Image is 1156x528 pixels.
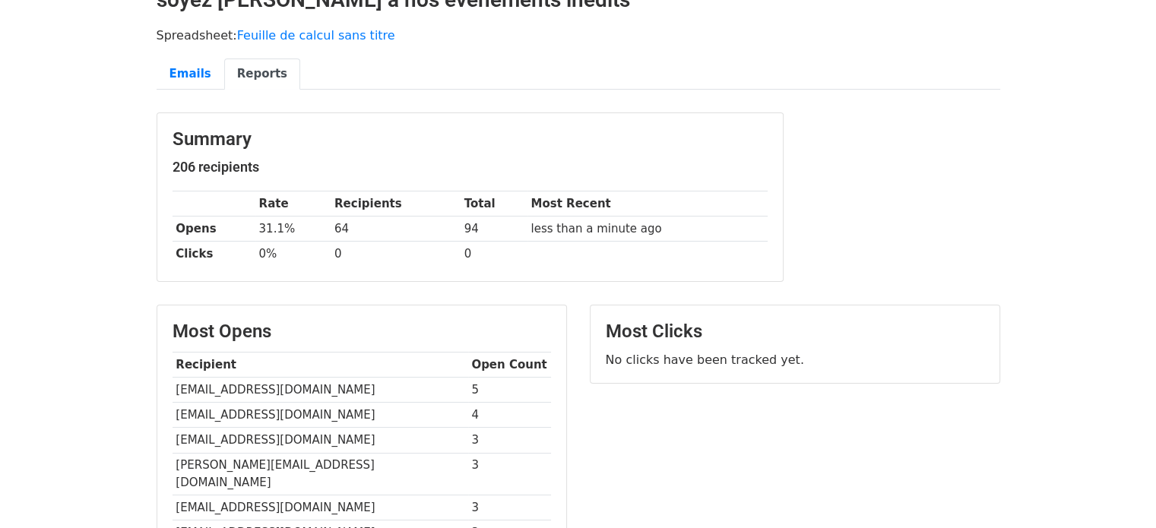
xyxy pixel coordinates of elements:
td: 0 [461,242,527,267]
td: 64 [331,217,461,242]
td: less than a minute ago [527,217,768,242]
td: [EMAIL_ADDRESS][DOMAIN_NAME] [173,403,468,428]
td: [EMAIL_ADDRESS][DOMAIN_NAME] [173,428,468,453]
td: [EMAIL_ADDRESS][DOMAIN_NAME] [173,378,468,403]
td: 5 [468,378,551,403]
td: 4 [468,403,551,428]
td: [PERSON_NAME][EMAIL_ADDRESS][DOMAIN_NAME] [173,453,468,495]
td: 31.1% [255,217,331,242]
h3: Most Clicks [606,321,984,343]
p: No clicks have been tracked yet. [606,352,984,368]
th: Most Recent [527,191,768,217]
td: 0 [331,242,461,267]
iframe: Chat Widget [1080,455,1156,528]
th: Open Count [468,353,551,378]
td: 3 [468,495,551,520]
td: 94 [461,217,527,242]
td: 3 [468,428,551,453]
td: 0% [255,242,331,267]
td: 3 [468,453,551,495]
th: Opens [173,217,255,242]
td: [EMAIL_ADDRESS][DOMAIN_NAME] [173,495,468,520]
h3: Most Opens [173,321,551,343]
a: Emails [157,58,224,90]
th: Recipients [331,191,461,217]
h3: Summary [173,128,768,150]
th: Clicks [173,242,255,267]
h5: 206 recipients [173,159,768,175]
a: Reports [224,58,300,90]
a: Feuille de calcul sans titre [237,28,395,43]
th: Total [461,191,527,217]
p: Spreadsheet: [157,27,1000,43]
th: Recipient [173,353,468,378]
th: Rate [255,191,331,217]
div: Widget de chat [1080,455,1156,528]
